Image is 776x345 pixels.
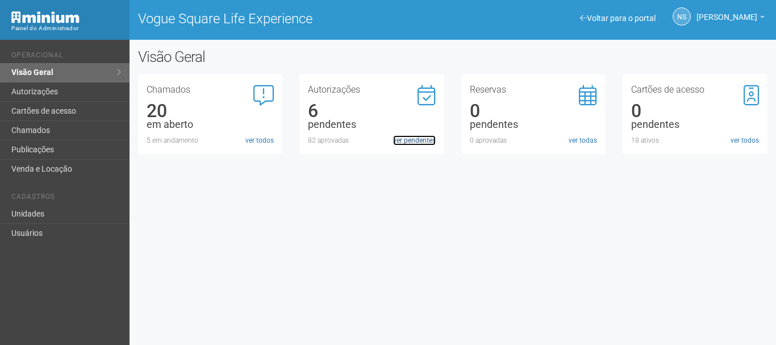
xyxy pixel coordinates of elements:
[470,85,598,94] h3: Reservas
[470,135,598,146] div: 0 aprovadas
[308,106,436,116] div: 6
[147,106,274,116] div: 20
[147,135,274,146] div: 5 em andamento
[138,11,444,26] h1: Vogue Square Life Experience
[696,2,757,22] span: Nicolle Silva
[11,11,80,23] img: Minium
[673,7,691,26] a: NS
[308,119,436,130] div: pendentes
[631,106,759,116] div: 0
[308,85,436,94] h3: Autorizações
[580,14,656,23] a: Voltar para o portal
[731,135,759,146] a: ver todos
[470,119,598,130] div: pendentes
[470,106,598,116] div: 0
[11,51,121,63] li: Operacional
[138,48,390,65] h2: Visão Geral
[147,85,274,94] h3: Chamados
[147,119,274,130] div: em aberto
[631,135,759,146] div: 18 ativos
[631,119,759,130] div: pendentes
[631,85,759,94] h3: Cartões de acesso
[308,135,436,146] div: 82 aprovadas
[569,135,597,146] a: ver todas
[393,135,436,146] a: ver pendentes
[11,193,121,205] li: Cadastros
[696,14,765,23] a: [PERSON_NAME]
[245,135,274,146] a: ver todos
[11,23,121,34] div: Painel do Administrador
